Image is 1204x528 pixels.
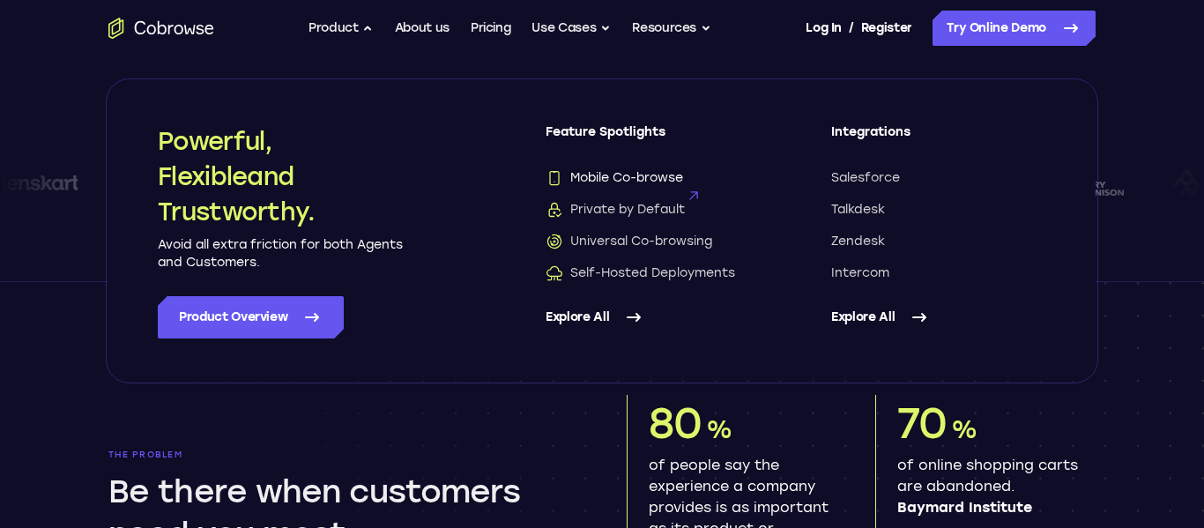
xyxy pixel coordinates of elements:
[308,11,374,46] button: Product
[861,11,912,46] a: Register
[546,264,761,282] a: Self-Hosted DeploymentsSelf-Hosted Deployments
[158,296,344,338] a: Product Overview
[395,11,450,46] a: About us
[831,169,1046,187] a: Salesforce
[897,398,947,449] span: 70
[546,201,563,219] img: Private by Default
[649,398,702,449] span: 80
[471,11,511,46] a: Pricing
[831,201,1046,219] a: Talkdesk
[531,11,611,46] button: Use Cases
[831,233,1046,250] a: Zendesk
[933,11,1096,46] a: Try Online Demo
[546,233,563,250] img: Universal Co-browsing
[546,169,683,187] span: Mobile Co-browse
[831,296,1046,338] a: Explore All
[108,18,214,39] a: Go to the home page
[831,233,885,250] span: Zendesk
[108,450,577,460] p: The problem
[849,18,854,39] span: /
[831,264,889,282] span: Intercom
[831,201,885,219] span: Talkdesk
[546,264,735,282] span: Self-Hosted Deployments
[831,264,1046,282] a: Intercom
[897,497,1081,518] span: Baymard Institute
[546,201,761,219] a: Private by DefaultPrivate by Default
[546,233,712,250] span: Universal Co-browsing
[546,233,761,250] a: Universal Co-browsingUniversal Co-browsing
[546,296,761,338] a: Explore All
[831,123,1046,155] span: Integrations
[706,414,732,444] span: %
[546,201,685,219] span: Private by Default
[806,11,841,46] a: Log In
[897,455,1081,518] p: of online shopping carts are abandoned.
[632,11,711,46] button: Resources
[546,169,761,187] a: Mobile Co-browseMobile Co-browse
[831,169,900,187] span: Salesforce
[158,236,405,271] p: Avoid all extra friction for both Agents and Customers.
[546,123,761,155] span: Feature Spotlights
[951,414,977,444] span: %
[158,123,405,229] h2: Powerful, Flexible and Trustworthy.
[546,169,563,187] img: Mobile Co-browse
[546,264,563,282] img: Self-Hosted Deployments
